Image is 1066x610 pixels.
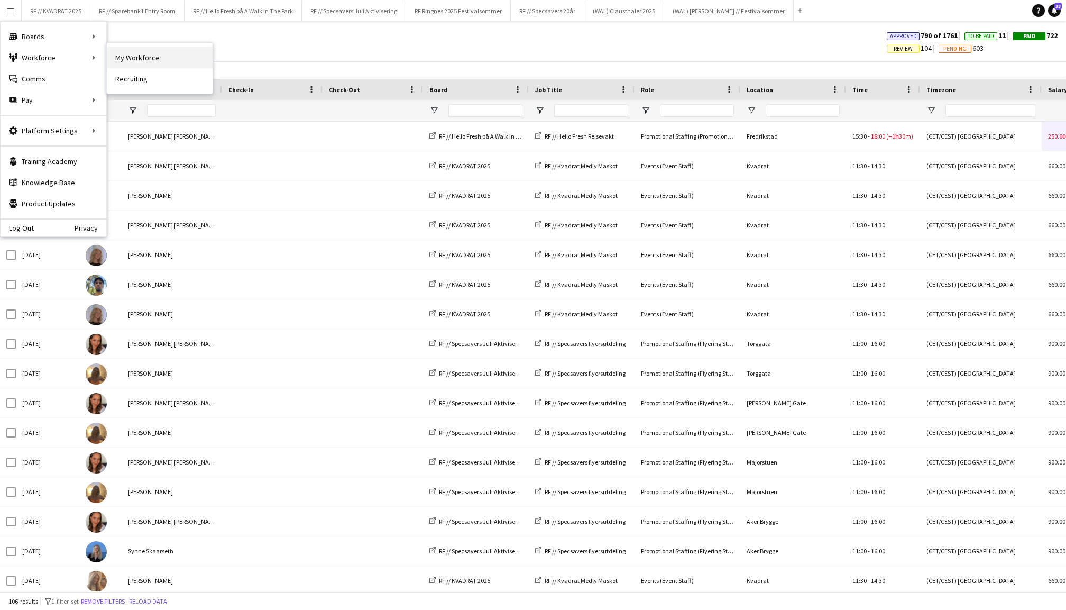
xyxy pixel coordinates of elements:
[75,224,106,232] a: Privacy
[852,221,867,229] span: 11:30
[871,221,885,229] span: 14:30
[147,104,216,117] input: Name Filter Input
[545,488,626,496] span: RF // Specsavers flyersutdeling
[635,240,740,269] div: Events (Event Staff)
[79,596,127,607] button: Remove filters
[852,458,867,466] span: 11:00
[920,477,1042,506] div: (CET/CEST) [GEOGRAPHIC_DATA]
[868,280,870,288] span: -
[920,299,1042,329] div: (CET/CEST) [GEOGRAPHIC_DATA]
[868,399,870,407] span: -
[545,369,626,377] span: RF // Specsavers flyersutdeling
[545,547,626,555] span: RF // Specsavers flyersutdeling
[545,429,626,436] span: RF // Specsavers flyersutdeling
[868,251,870,259] span: -
[16,329,79,358] div: [DATE]
[545,340,626,348] span: RF // Specsavers flyersutdeling
[535,547,626,555] a: RF // Specsavers flyersutdeling
[86,334,107,355] img: Selma Kheloufi Hansen
[122,507,222,536] div: [PERSON_NAME] [PERSON_NAME]
[545,577,618,585] span: RF // Kvadrat Medly Maskot
[871,429,885,436] span: 16:00
[535,132,614,140] a: RF // Hello Fresh Reisevakt
[448,104,522,117] input: Board Filter Input
[868,221,870,229] span: -
[740,151,846,180] div: Kvadrat
[429,280,490,288] a: RF // KVADRAT 2025
[871,280,885,288] span: 14:30
[887,31,964,40] span: 790 of 1761
[107,68,213,89] a: Recruiting
[852,429,867,436] span: 11:00
[86,245,107,266] img: Maria Egeland
[635,122,740,151] div: Promotional Staffing (Promotional Staff)
[429,251,490,259] a: RF // KVADRAT 2025
[635,536,740,566] div: Promotional Staffing (Flyering Staff)
[429,488,526,496] a: RF // Specsavers Juli Aktivisering
[439,399,526,407] span: RF // Specsavers Juli Aktivisering
[128,106,137,115] button: Open Filter Menu
[439,369,526,377] span: RF // Specsavers Juli Aktivisering
[1023,33,1035,40] span: Paid
[1,26,106,47] div: Boards
[635,211,740,240] div: Events (Event Staff)
[535,369,626,377] a: RF // Specsavers flyersutdeling
[122,418,222,447] div: [PERSON_NAME]
[439,221,490,229] span: RF // KVADRAT 2025
[968,33,994,40] span: To Be Paid
[86,452,107,474] img: Selma Kheloufi Hansen
[852,577,867,585] span: 11:30
[920,151,1042,180] div: (CET/CEST) [GEOGRAPHIC_DATA]
[439,577,490,585] span: RF // KVADRAT 2025
[535,221,618,229] a: RF // Kvadrat Medly Maskot
[86,571,107,592] img: Celine Gjesteland Høines
[429,458,526,466] a: RF // Specsavers Juli Aktivisering
[740,299,846,329] div: Kvadrat
[439,547,526,555] span: RF // Specsavers Juli Aktivisering
[1,47,106,68] div: Workforce
[86,482,107,503] img: Emily Fjellheim
[122,270,222,299] div: [PERSON_NAME]
[939,43,984,53] span: 603
[535,517,626,525] a: RF // Specsavers flyersutdeling
[871,192,885,199] span: 14:30
[86,393,107,414] img: Selma Kheloufi Hansen
[439,251,490,259] span: RF // KVADRAT 2025
[871,577,885,585] span: 14:30
[740,329,846,358] div: Torggata
[535,399,626,407] a: RF // Specsavers flyersutdeling
[920,359,1042,388] div: (CET/CEST) [GEOGRAPHIC_DATA]
[635,329,740,358] div: Promotional Staffing (Flyering Staff)
[1048,4,1061,17] a: 33
[868,340,870,348] span: -
[740,211,846,240] div: Kvadrat
[871,132,885,140] span: 18:00
[641,106,650,115] button: Open Filter Menu
[545,221,618,229] span: RF // Kvadrat Medly Maskot
[740,507,846,536] div: Aker Brygge
[660,104,734,117] input: Role Filter Input
[122,240,222,269] div: [PERSON_NAME]
[122,181,222,210] div: [PERSON_NAME]
[429,340,526,348] a: RF // Specsavers Juli Aktivisering
[122,211,222,240] div: [PERSON_NAME] [PERSON_NAME]
[86,275,107,296] img: Ramzan Bashir
[535,577,618,585] a: RF // Kvadrat Medly Maskot
[535,162,618,170] a: RF // Kvadrat Medly Maskot
[871,517,885,525] span: 16:00
[871,547,885,555] span: 16:00
[886,132,913,140] span: (+1h30m)
[635,151,740,180] div: Events (Event Staff)
[122,388,222,417] div: [PERSON_NAME] [PERSON_NAME]
[945,104,1035,117] input: Timezone Filter Input
[740,240,846,269] div: Kvadrat
[122,566,222,595] div: [PERSON_NAME]
[16,418,79,447] div: [DATE]
[852,488,867,496] span: 11:00
[740,418,846,447] div: [PERSON_NAME] Gate
[90,1,185,21] button: RF // Sparebank1 Entry Room
[868,369,870,377] span: -
[122,122,222,151] div: [PERSON_NAME] [PERSON_NAME]
[535,429,626,436] a: RF // Specsavers flyersutdeling
[852,162,867,170] span: 11:30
